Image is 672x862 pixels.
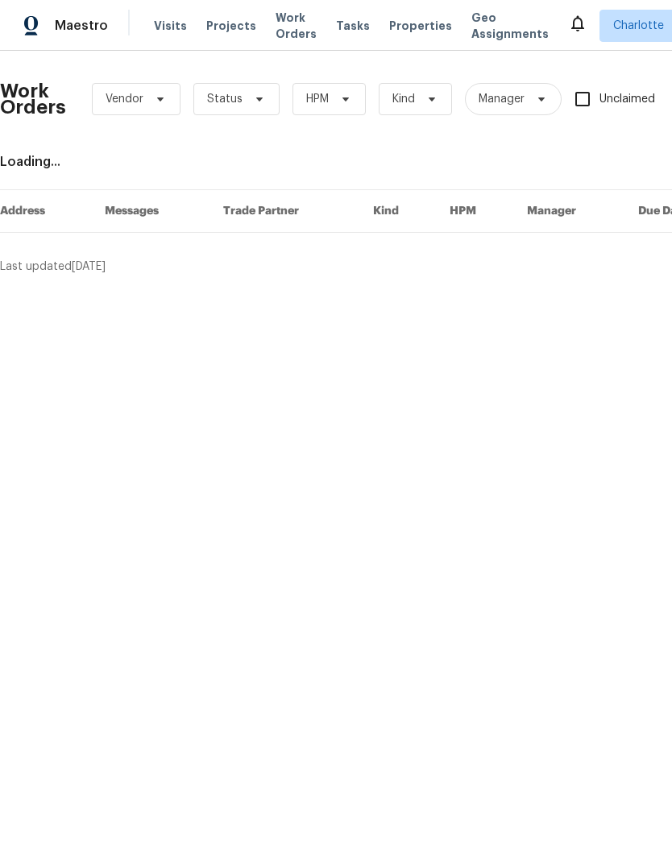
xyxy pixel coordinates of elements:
span: Vendor [106,91,143,107]
span: Visits [154,18,187,34]
span: HPM [306,91,329,107]
span: Tasks [336,20,370,31]
th: Messages [92,190,210,233]
span: Maestro [55,18,108,34]
span: [DATE] [72,261,106,272]
span: Kind [392,91,415,107]
span: Unclaimed [599,91,655,108]
span: Status [207,91,243,107]
th: Kind [360,190,437,233]
span: Properties [389,18,452,34]
th: Trade Partner [210,190,361,233]
span: Work Orders [276,10,317,42]
span: Projects [206,18,256,34]
th: Manager [514,190,625,233]
span: Manager [479,91,525,107]
span: Geo Assignments [471,10,549,42]
span: Charlotte [613,18,664,34]
th: HPM [437,190,514,233]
